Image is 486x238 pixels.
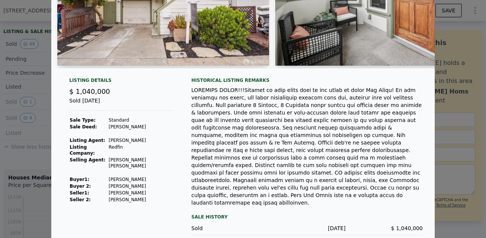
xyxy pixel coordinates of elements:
[69,97,173,111] div: Sold [DATE]
[191,77,423,83] div: Historical Listing remarks
[70,117,95,123] strong: Sale Type:
[191,212,423,221] div: Sale History
[70,190,89,196] strong: Seller 1 :
[108,144,173,157] td: Redfin
[108,124,173,130] td: [PERSON_NAME]
[191,224,268,232] div: Sold
[108,196,173,203] td: [PERSON_NAME]
[268,224,346,232] div: [DATE]
[70,145,95,156] strong: Listing Company:
[70,184,91,189] strong: Buyer 2:
[70,157,106,163] strong: Selling Agent:
[108,137,173,144] td: [PERSON_NAME]
[69,87,110,95] span: $ 1,040,000
[70,197,91,202] strong: Seller 2:
[191,86,423,206] div: LOREMIPS DOLOR!!!Sitamet co adip elits doei te inc utlab et dolor Mag Aliqu! En adm veniamqu nos ...
[391,225,423,231] span: $ 1,040,000
[70,124,97,130] strong: Sale Deed:
[69,77,173,86] div: Listing Details
[108,157,173,169] td: [PERSON_NAME] [PERSON_NAME]
[108,190,173,196] td: [PERSON_NAME]
[108,117,173,124] td: Standard
[70,177,89,182] strong: Buyer 1 :
[70,138,105,143] strong: Listing Agent:
[108,176,173,183] td: [PERSON_NAME]
[108,183,173,190] td: [PERSON_NAME]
